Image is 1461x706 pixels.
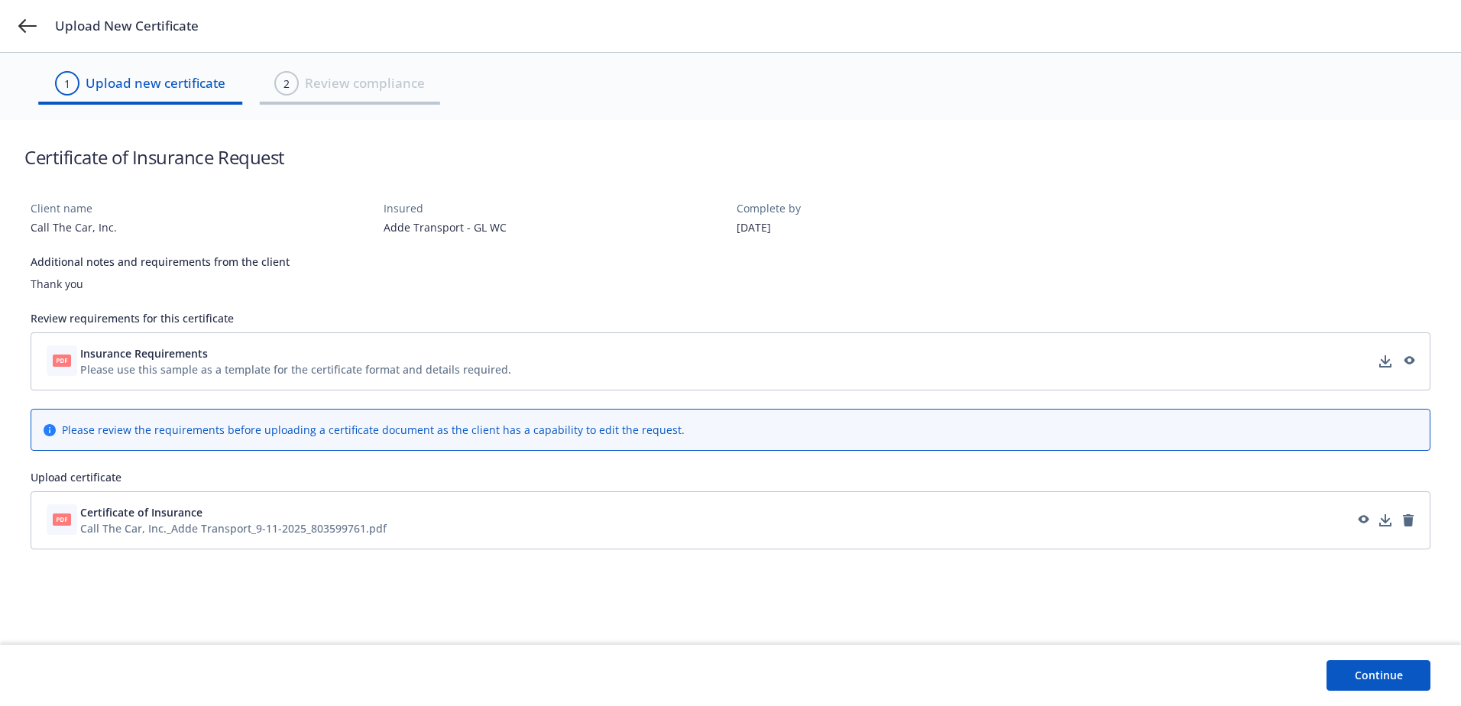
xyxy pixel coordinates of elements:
[737,200,1077,216] div: Complete by
[31,254,1430,270] div: Additional notes and requirements from the client
[31,332,1430,390] div: Insurance RequirementsPlease use this sample as a template for the certificate format and details...
[1327,660,1430,691] button: Continue
[31,200,371,216] div: Client name
[1399,352,1417,371] a: preview
[80,361,511,377] div: Please use this sample as a template for the certificate format and details required.
[80,345,208,361] span: Insurance Requirements
[24,144,285,170] h1: Certificate of Insurance Request
[1353,511,1372,529] a: preview
[737,219,1077,235] div: [DATE]
[31,276,1430,292] div: Thank you
[55,17,199,35] span: Upload New Certificate
[86,73,225,93] span: Upload new certificate
[64,76,70,92] div: 1
[384,219,724,235] div: Adde Transport - GL WC
[1376,511,1395,529] a: download
[80,345,511,361] button: Insurance Requirements
[1399,511,1417,529] a: remove
[1376,352,1395,371] a: download
[31,219,371,235] div: Call The Car, Inc.
[80,504,202,520] span: Certificate of Insurance
[283,76,290,92] div: 2
[31,310,1430,326] div: Review requirements for this certificate
[384,200,724,216] div: Insured
[80,520,387,536] div: Call The Car, Inc._Adde Transport_9-11-2025_803599761.pdf
[305,73,425,93] span: Review compliance
[80,504,387,520] button: Certificate of Insurance
[62,422,685,438] div: Please review the requirements before uploading a certificate document as the client has a capabi...
[31,469,1430,485] div: Upload certificate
